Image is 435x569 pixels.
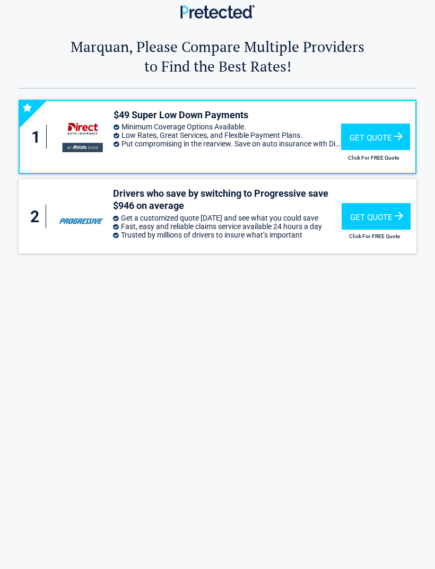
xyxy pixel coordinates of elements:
[342,203,411,230] div: Get Quote
[341,155,406,161] h2: Click For FREE Quote
[56,117,108,157] img: directauto's logo
[113,231,342,239] li: Trusted by millions of drivers to insure what’s important
[29,205,46,229] div: 2
[114,122,341,131] li: Minimum Coverage Options Available.
[113,187,342,212] h3: Drivers who save by switching to Progressive save $946 on average
[114,109,341,121] h3: $49 Super Low Down Payments
[52,37,384,76] h2: Marquan, Please Compare Multiple Providers to Find the Best Rates!
[180,5,255,18] img: Main Logo
[55,204,108,229] img: progressive's logo
[342,233,407,239] h2: Click For FREE Quote
[341,124,410,150] div: Get Quote
[114,139,341,148] li: Put compromising in the rearview. Save on auto insurance with Direct.
[113,222,342,231] li: Fast, easy and reliable claims service available 24 hours a day
[30,125,47,149] div: 1
[113,214,342,222] li: Get a customized quote [DATE] and see what you could save
[114,131,341,139] li: Low Rates, Great Services, and Flexible Payment Plans.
